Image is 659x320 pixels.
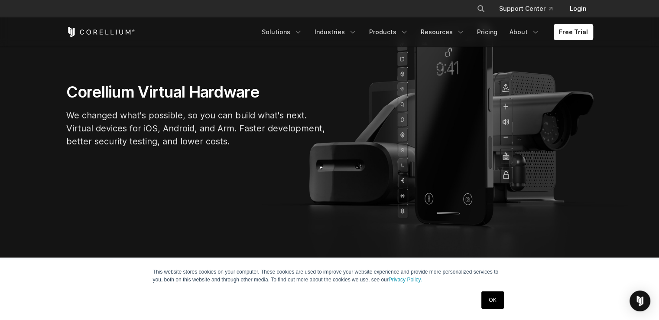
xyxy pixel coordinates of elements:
a: Support Center [492,1,559,16]
p: This website stores cookies on your computer. These cookies are used to improve your website expe... [153,268,506,284]
button: Search [473,1,489,16]
a: Pricing [472,24,503,40]
a: Products [364,24,414,40]
a: About [504,24,545,40]
a: OK [481,291,503,309]
a: Corellium Home [66,27,135,37]
a: Login [563,1,593,16]
p: We changed what's possible, so you can build what's next. Virtual devices for iOS, Android, and A... [66,109,326,148]
a: Solutions [256,24,308,40]
div: Open Intercom Messenger [630,291,650,311]
h1: Corellium Virtual Hardware [66,82,326,102]
a: Free Trial [554,24,593,40]
a: Resources [416,24,470,40]
a: Privacy Policy. [389,277,422,283]
div: Navigation Menu [466,1,593,16]
a: Industries [309,24,362,40]
div: Navigation Menu [256,24,593,40]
